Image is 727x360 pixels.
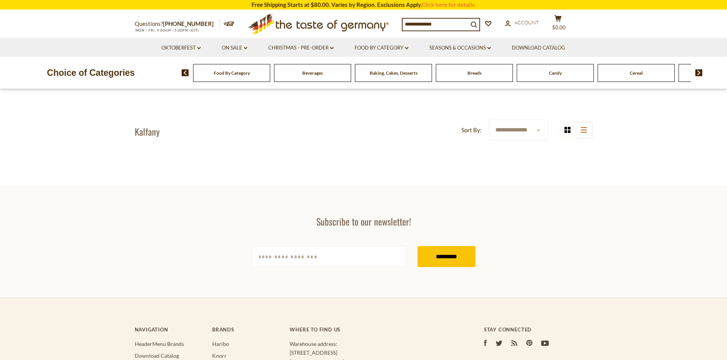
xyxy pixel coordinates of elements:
[370,70,418,76] a: Baking, Cakes, Desserts
[461,125,482,135] label: Sort By:
[182,69,189,76] img: previous arrow
[135,126,160,137] h1: Kalfany
[135,28,200,32] span: MON - FRI, 9:00AM - 5:00PM (EST)
[429,44,491,52] a: Seasons & Occasions
[135,19,219,29] p: Questions?
[135,341,184,347] a: HeaderMenu Brands
[268,44,334,52] a: Christmas - PRE-ORDER
[135,326,205,333] h4: Navigation
[302,70,323,76] a: Beverages
[135,352,179,359] a: Download Catalog
[552,24,566,30] span: $0.00
[355,44,408,52] a: Food By Category
[549,70,562,76] a: Candy
[695,69,703,76] img: next arrow
[505,19,539,27] a: Account
[252,216,476,227] h3: Subscribe to our newsletter!
[467,70,482,76] a: Breads
[484,326,593,333] h4: Stay Connected
[222,44,247,52] a: On Sale
[163,20,214,27] a: [PHONE_NUMBER]
[212,352,227,359] a: Knorr
[512,44,565,52] a: Download Catalog
[422,1,476,8] a: Click here for details.
[212,326,282,333] h4: Brands
[514,19,539,26] span: Account
[630,70,643,76] a: Cereal
[212,341,229,347] a: Haribo
[214,70,250,76] a: Food By Category
[161,44,201,52] a: Oktoberfest
[547,15,570,34] button: $0.00
[290,326,453,333] h4: Where to find us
